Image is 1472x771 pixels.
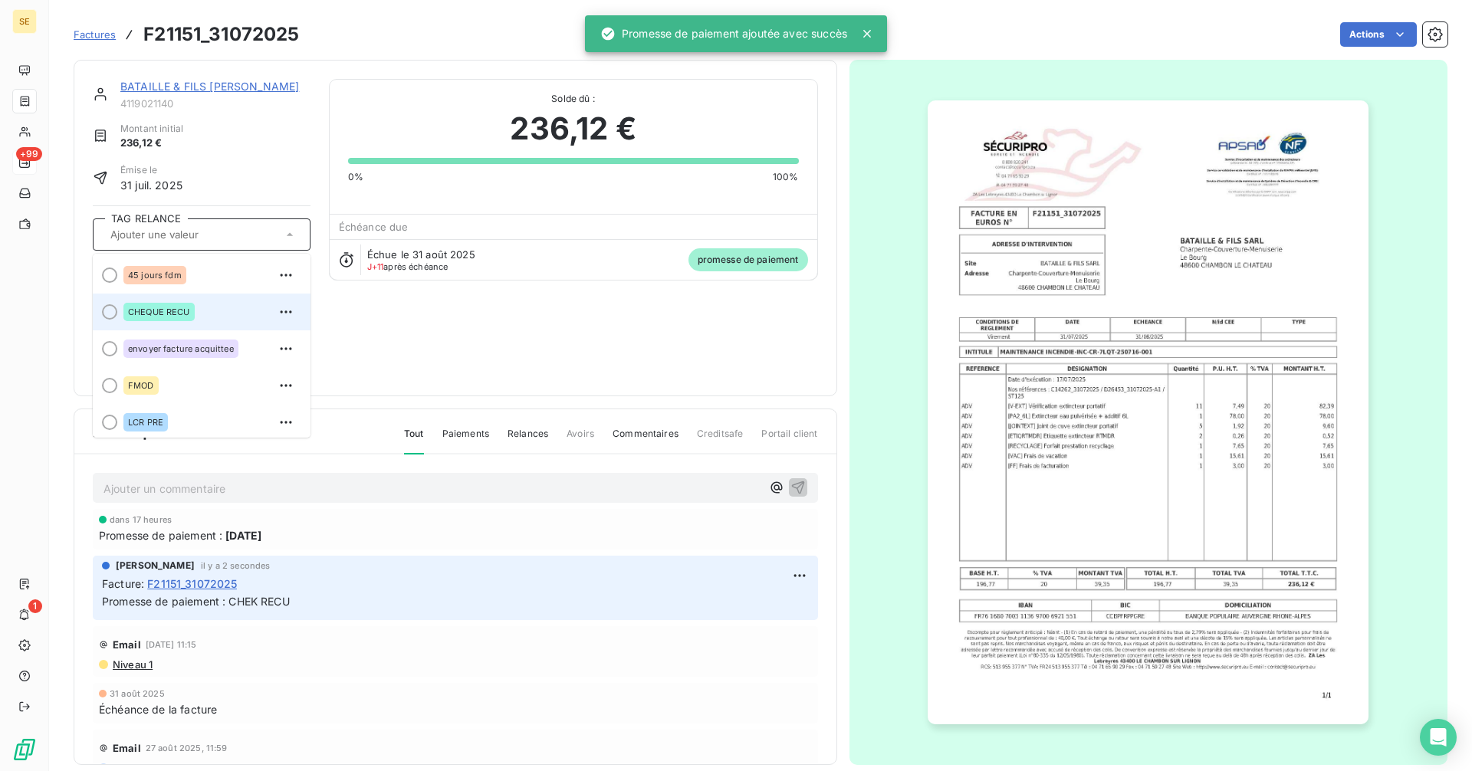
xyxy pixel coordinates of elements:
span: [DATE] 11:15 [146,640,197,649]
a: BATAILLE & FILS [PERSON_NAME] [120,80,299,93]
span: Avoirs [567,427,594,453]
span: CHEQUE RECU [128,307,190,317]
span: il y a 2 secondes [201,561,271,570]
span: 31 juil. 2025 [120,177,182,193]
span: LCR PRE [128,418,163,427]
span: 27 août 2025, 11:59 [146,743,228,753]
span: 236,12 € [510,106,636,152]
h3: F21151_31072025 [143,21,299,48]
span: dans 17 heures [110,515,172,524]
span: Échéance de la facture [99,701,217,717]
span: Creditsafe [697,427,744,453]
span: [PERSON_NAME] [116,559,195,573]
span: Relances [508,427,548,453]
span: Échéance due [339,221,409,233]
span: envoyer facture acquittee [128,344,234,353]
span: Échue le 31 août 2025 [367,248,475,261]
img: Logo LeanPay [12,737,37,762]
span: 1 [28,599,42,613]
span: Paiements [442,427,489,453]
span: Tout [404,427,424,454]
span: [DATE] [225,527,261,543]
span: Solde dû : [348,92,799,106]
span: promesse de paiement [688,248,808,271]
span: 100% [773,170,799,184]
span: 4119021140 [120,97,310,110]
span: FMOD [128,381,154,390]
div: Promesse de paiement ajoutée avec succès [600,20,847,48]
button: Actions [1340,22,1417,47]
span: Promesse de paiement : CHEK RECU [102,595,290,608]
span: Promesse de paiement : [99,527,222,543]
span: F21151_31072025 [147,576,237,592]
span: Facture : [102,576,144,592]
span: Portail client [761,427,817,453]
img: invoice_thumbnail [928,100,1368,724]
span: Email [113,742,141,754]
span: Niveau 1 [111,658,153,671]
span: Factures [74,28,116,41]
span: 45 jours fdm [128,271,182,280]
span: +99 [16,147,42,161]
span: 31 août 2025 [110,689,165,698]
span: 236,12 € [120,136,183,151]
span: Émise le [120,163,182,177]
span: J+11 [367,261,384,272]
a: Factures [74,27,116,42]
span: Montant initial [120,122,183,136]
span: Email [113,638,141,651]
input: Ajouter une valeur [109,228,263,241]
div: Open Intercom Messenger [1420,719,1457,756]
span: après échéance [367,262,449,271]
span: Commentaires [613,427,678,453]
div: SE [12,9,37,34]
span: 0% [348,170,363,184]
